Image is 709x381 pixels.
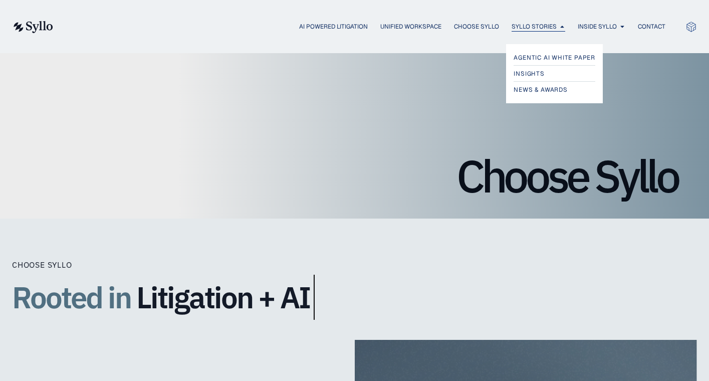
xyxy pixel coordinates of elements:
a: AI Powered Litigation [299,22,368,31]
span: Litigation + AI [136,281,310,314]
span: News & Awards [514,84,567,96]
a: Inside Syllo [578,22,617,31]
a: Syllo Stories [512,22,557,31]
a: Agentic AI White Paper [514,52,595,64]
img: syllo [12,21,53,33]
a: Insights [514,68,595,80]
span: Insights [514,68,544,80]
h1: Choose Syllo [32,153,678,199]
div: Choose Syllo [12,259,413,271]
a: Contact [638,22,665,31]
div: Menu Toggle [73,22,665,32]
span: Rooted in [12,275,131,320]
nav: Menu [73,22,665,32]
a: News & Awards [514,84,595,96]
a: Choose Syllo [454,22,499,31]
a: Unified Workspace [380,22,441,31]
